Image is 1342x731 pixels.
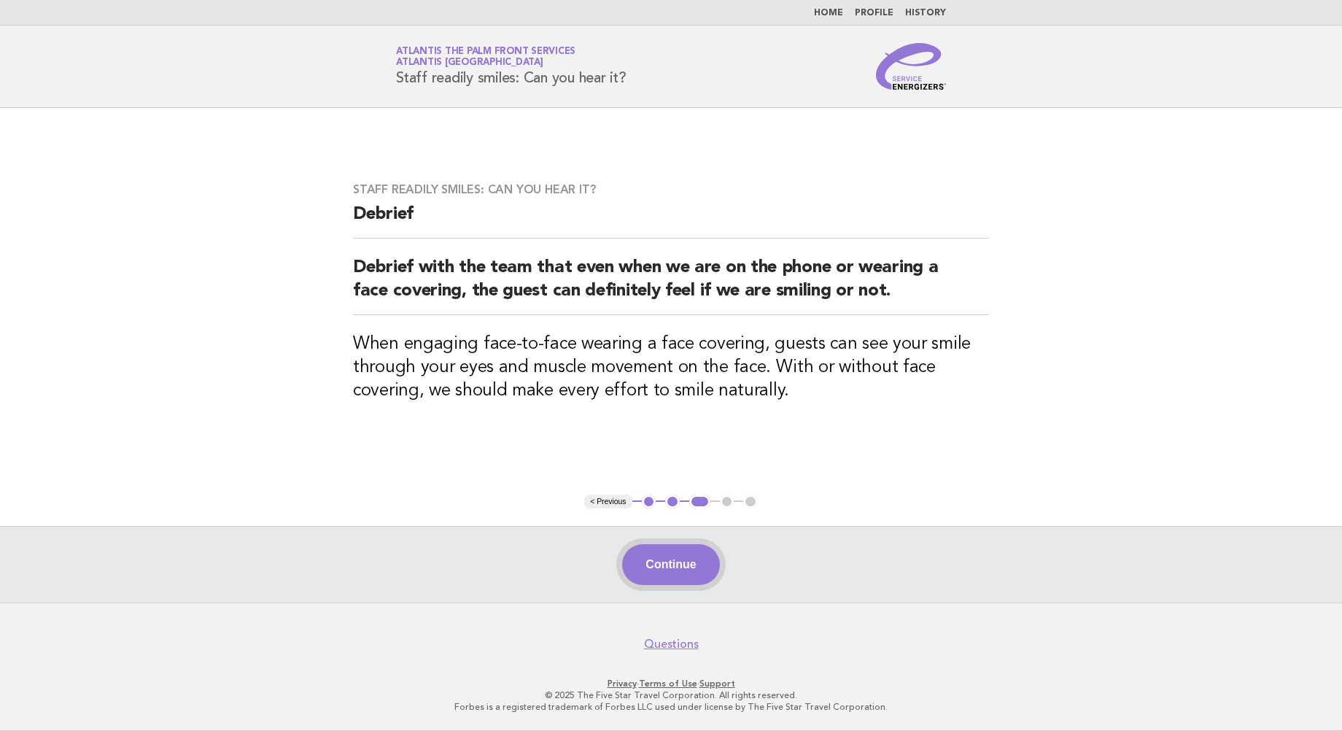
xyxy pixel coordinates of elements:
button: 2 [665,495,680,509]
a: Home [814,9,843,18]
a: Privacy [608,678,637,689]
a: Support [699,678,735,689]
a: Questions [644,637,699,651]
h1: Staff readily smiles: Can you hear it? [396,47,627,85]
h3: When engaging face-to-face wearing a face covering, guests can see your smile through your eyes a... [353,333,989,403]
button: Continue [622,544,719,585]
button: < Previous [584,495,632,509]
span: Atlantis [GEOGRAPHIC_DATA] [396,58,543,68]
a: Profile [855,9,893,18]
h3: Staff readily smiles: Can you hear it? [353,182,989,197]
a: History [905,9,946,18]
a: Terms of Use [639,678,697,689]
p: · · [225,678,1117,689]
button: 1 [642,495,656,509]
p: Forbes is a registered trademark of Forbes LLC used under license by The Five Star Travel Corpora... [225,701,1117,713]
h2: Debrief [353,203,989,239]
p: © 2025 The Five Star Travel Corporation. All rights reserved. [225,689,1117,701]
a: Atlantis The Palm Front ServicesAtlantis [GEOGRAPHIC_DATA] [396,47,575,67]
img: Service Energizers [876,43,946,90]
h2: Debrief with the team that even when we are on the phone or wearing a face covering, the guest ca... [353,256,989,315]
button: 3 [689,495,710,509]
